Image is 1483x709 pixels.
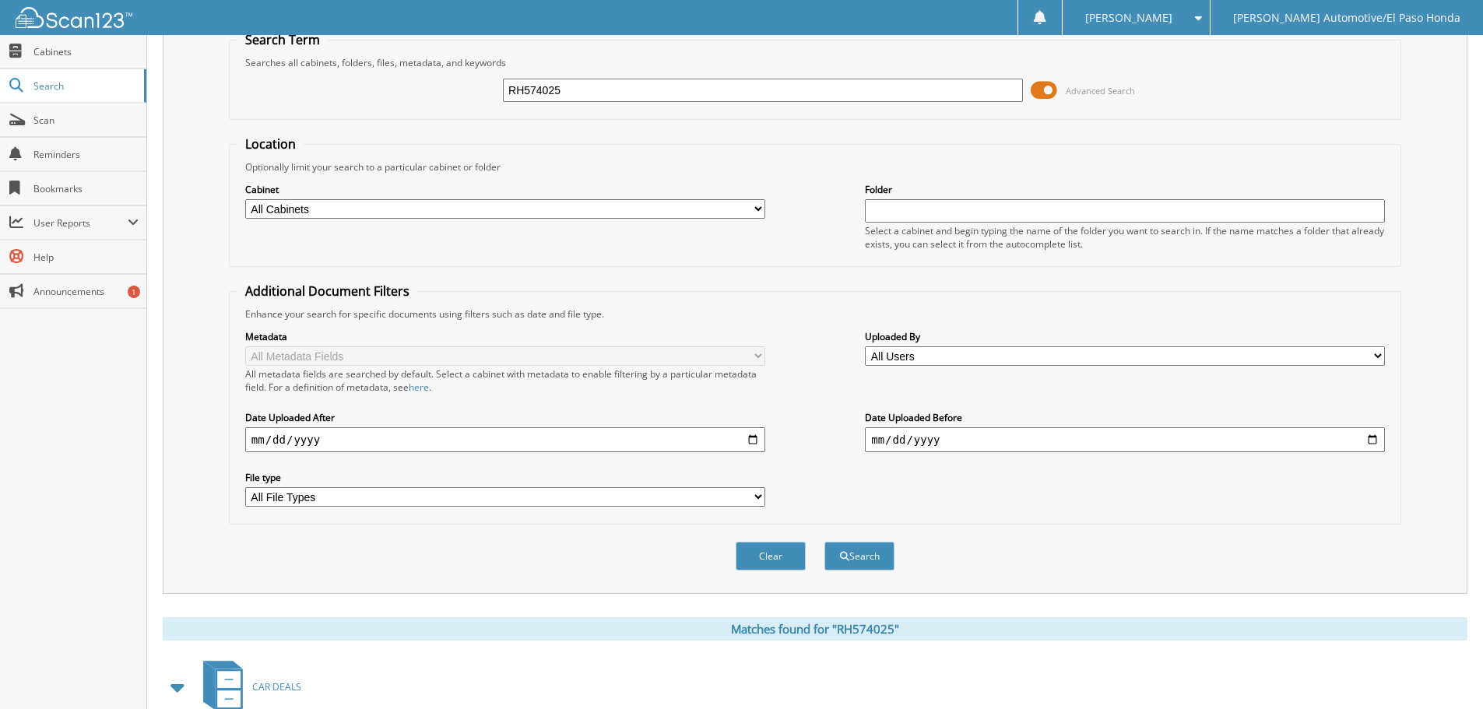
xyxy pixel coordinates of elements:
[237,160,1393,174] div: Optionally limit your search to a particular cabinet or folder
[33,45,139,58] span: Cabinets
[33,148,139,161] span: Reminders
[865,427,1385,452] input: end
[33,182,139,195] span: Bookmarks
[824,542,894,570] button: Search
[237,56,1393,69] div: Searches all cabinets, folders, files, metadata, and keywords
[237,31,328,48] legend: Search Term
[865,411,1385,424] label: Date Uploaded Before
[865,224,1385,251] div: Select a cabinet and begin typing the name of the folder you want to search in. If the name match...
[33,114,139,127] span: Scan
[245,411,765,424] label: Date Uploaded After
[245,183,765,196] label: Cabinet
[163,617,1467,641] div: Matches found for "RH574025"
[245,427,765,452] input: start
[33,285,139,298] span: Announcements
[865,183,1385,196] label: Folder
[245,471,765,484] label: File type
[16,7,132,28] img: scan123-logo-white.svg
[33,79,136,93] span: Search
[245,367,765,394] div: All metadata fields are searched by default. Select a cabinet with metadata to enable filtering b...
[237,283,417,300] legend: Additional Document Filters
[1085,13,1172,23] span: [PERSON_NAME]
[865,330,1385,343] label: Uploaded By
[33,216,128,230] span: User Reports
[245,330,765,343] label: Metadata
[128,286,140,298] div: 1
[33,251,139,264] span: Help
[736,542,806,570] button: Clear
[1066,85,1135,97] span: Advanced Search
[1233,13,1460,23] span: [PERSON_NAME] Automotive/El Paso Honda
[252,680,301,693] span: CAR DEALS
[237,307,1393,321] div: Enhance your search for specific documents using filters such as date and file type.
[237,135,304,153] legend: Location
[409,381,429,394] a: here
